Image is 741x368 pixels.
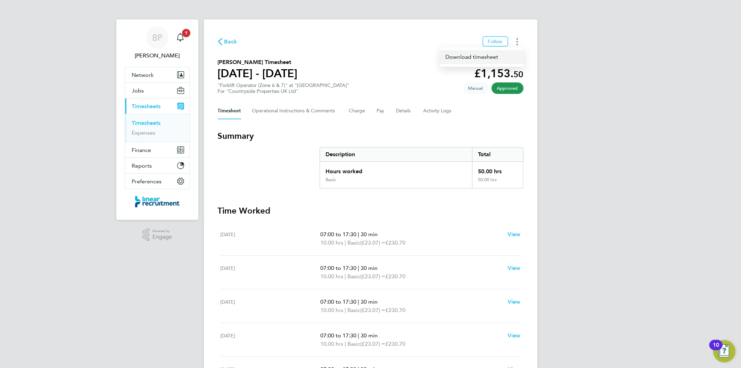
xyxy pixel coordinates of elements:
h2: [PERSON_NAME] Timesheet [218,58,298,66]
a: Timesheets Menu [440,50,524,64]
div: [DATE] [221,264,321,281]
a: View [508,331,521,340]
span: Timesheets [132,103,161,110]
span: Powered by [153,228,172,234]
span: (£23.07) = [360,341,385,347]
span: 30 min [361,265,378,271]
a: BP[PERSON_NAME] [125,26,190,60]
button: Operational Instructions & Comments [252,103,338,119]
span: 10.00 hrs [320,239,343,246]
span: 50 [514,69,524,79]
button: Activity Logs [423,103,453,119]
button: Finance [125,142,190,158]
span: £230.70 [385,307,405,313]
span: | [358,231,359,238]
button: Timesheets Menu [511,36,524,47]
span: Basic [347,272,360,281]
span: 07:00 to 17:30 [320,298,356,305]
button: Timesheets [125,98,190,114]
a: Go to home page [125,196,190,207]
span: | [358,265,359,271]
span: 07:00 to 17:30 [320,332,356,339]
span: View [508,265,521,271]
span: | [358,298,359,305]
div: [DATE] [221,331,321,348]
span: £230.70 [385,273,405,280]
a: View [508,298,521,306]
button: Pay [377,103,385,119]
button: Details [396,103,412,119]
div: [DATE] [221,298,321,314]
span: | [345,307,346,313]
div: Timesheets [125,114,190,142]
span: Basic [347,239,360,247]
span: Preferences [132,178,162,185]
span: 10.00 hrs [320,273,343,280]
div: For "Countryside Properties UK Ltd" [218,88,349,94]
span: 30 min [361,332,378,339]
span: Jobs [132,87,144,94]
div: "Forklift Operator (Zone 6 & 7)" at "[GEOGRAPHIC_DATA]" [218,82,349,94]
span: Basic [347,340,360,348]
button: Follow [483,36,508,47]
span: View [508,231,521,238]
div: 50.00 hrs [472,162,523,177]
app-decimal: £1,153. [475,67,524,80]
div: Hours worked [320,162,472,177]
nav: Main navigation [116,19,198,220]
div: [DATE] [221,230,321,247]
div: Basic [326,177,336,183]
span: 07:00 to 17:30 [320,231,356,238]
span: 1 [182,29,190,37]
span: Reports [132,162,152,169]
span: (£23.07) = [360,239,385,246]
div: Description [320,147,472,161]
span: Bethan Parr [125,51,190,60]
span: This timesheet was manually created. [463,82,489,94]
img: linearrecruitment-logo-retina.png [135,196,180,207]
span: | [345,341,346,347]
span: | [358,332,359,339]
button: Network [125,67,190,82]
button: Charge [349,103,366,119]
button: Back [218,37,237,46]
h3: Summary [218,130,524,142]
span: Engage [153,234,172,240]
span: Finance [132,147,151,153]
span: 07:00 to 17:30 [320,265,356,271]
span: Network [132,72,154,78]
a: 1 [173,26,187,49]
span: 30 min [361,231,378,238]
span: 10.00 hrs [320,307,343,313]
button: Open Resource Center, 10 new notifications [713,340,735,362]
span: Basic [347,306,360,314]
a: Powered byEngage [142,228,172,241]
span: View [508,332,521,339]
h1: [DATE] - [DATE] [218,66,298,80]
div: 10 [713,345,719,354]
span: BP [152,33,162,42]
div: Summary [320,147,524,189]
a: View [508,230,521,239]
span: 10.00 hrs [320,341,343,347]
a: View [508,264,521,272]
div: Total [472,147,523,161]
h3: Time Worked [218,205,524,216]
span: | [345,273,346,280]
span: £230.70 [385,239,405,246]
button: Reports [125,158,190,173]
span: | [345,239,346,246]
span: Follow [488,38,503,45]
div: 50.00 hrs [472,177,523,188]
span: 30 min [361,298,378,305]
span: (£23.07) = [360,273,385,280]
button: Preferences [125,174,190,189]
a: Timesheets [132,120,161,126]
button: Jobs [125,83,190,98]
span: £230.70 [385,341,405,347]
span: This timesheet has been approved. [492,82,524,94]
a: Expenses [132,129,156,136]
span: (£23.07) = [360,307,385,313]
span: View [508,298,521,305]
span: Back [224,38,237,46]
